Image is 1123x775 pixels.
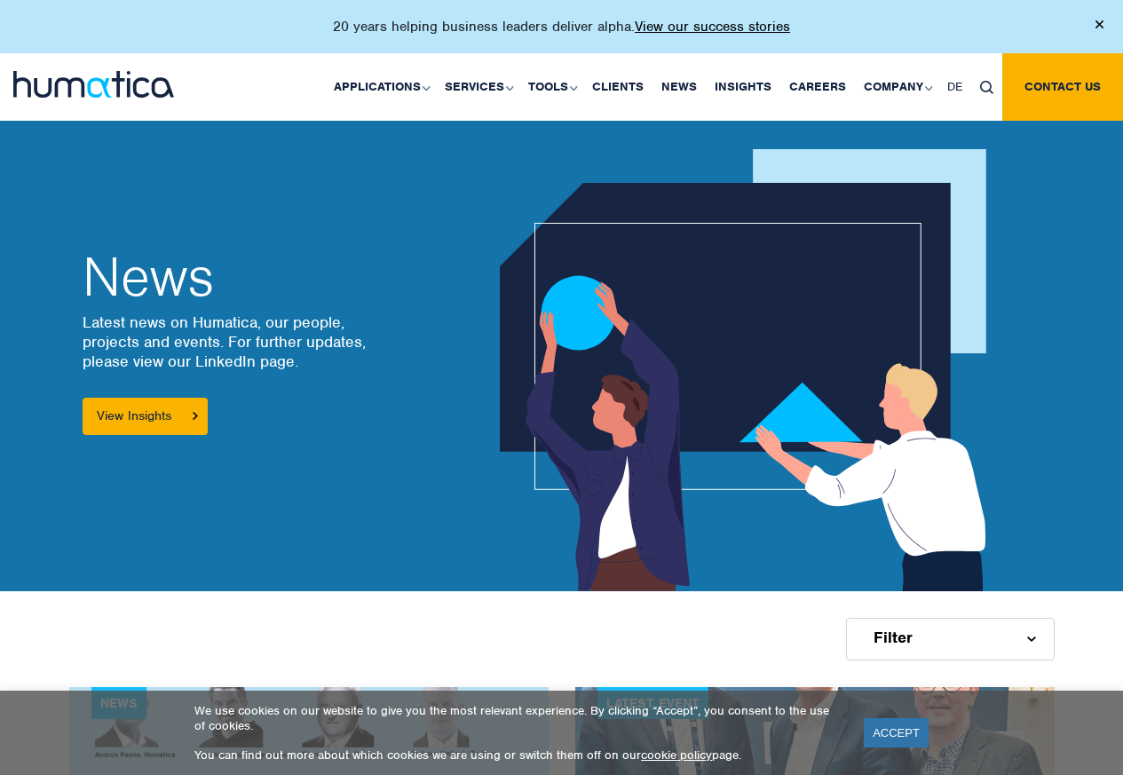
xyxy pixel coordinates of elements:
img: logo [13,71,174,98]
a: Company [855,53,938,121]
a: Clients [583,53,652,121]
p: 20 years helping business leaders deliver alpha. [333,18,790,36]
img: arrowicon [193,412,198,420]
a: Contact us [1002,53,1123,121]
a: Applications [325,53,436,121]
img: d_arroww [1027,637,1035,642]
span: DE [947,79,962,94]
a: View Insights [83,398,208,435]
a: News [652,53,706,121]
div: Latest Event [597,687,708,719]
a: Tools [519,53,583,121]
a: ACCEPT [864,718,929,747]
p: Latest news on Humatica, our people, projects and events. For further updates, please view our Li... [83,312,380,371]
a: Insights [706,53,780,121]
a: View our success stories [635,18,790,36]
a: DE [938,53,971,121]
a: Services [436,53,519,121]
img: search_icon [980,81,993,94]
p: You can find out more about which cookies we are using or switch them off on our page. [194,747,842,763]
div: News [91,687,146,719]
h2: News [83,250,380,304]
a: Careers [780,53,855,121]
p: We use cookies on our website to give you the most relevant experience. By clicking “Accept”, you... [194,703,842,733]
a: cookie policy [641,747,712,763]
img: news_ban1 [500,149,1002,591]
span: Filter [874,630,913,645]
